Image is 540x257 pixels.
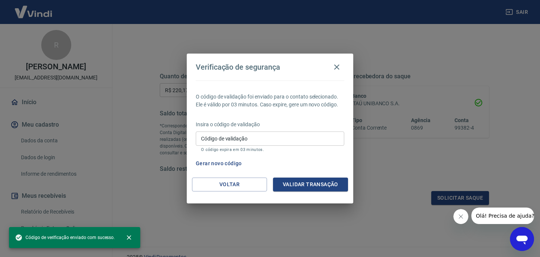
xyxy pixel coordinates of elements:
iframe: Mensagem da empresa [471,208,534,224]
iframe: Fechar mensagem [453,209,468,224]
span: Olá! Precisa de ajuda? [4,5,63,11]
p: O código de validação foi enviado para o contato selecionado. Ele é válido por 03 minutos. Caso e... [196,93,344,109]
button: Gerar novo código [193,157,245,170]
button: Validar transação [273,178,348,191]
p: Insira o código de validação [196,121,344,128]
h4: Verificação de segurança [196,63,280,72]
button: close [121,229,137,246]
iframe: Botão para abrir a janela de mensagens [510,227,534,251]
p: O código expira em 03 minutos. [201,147,339,152]
span: Código de verificação enviado com sucesso. [15,234,115,241]
button: Voltar [192,178,267,191]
